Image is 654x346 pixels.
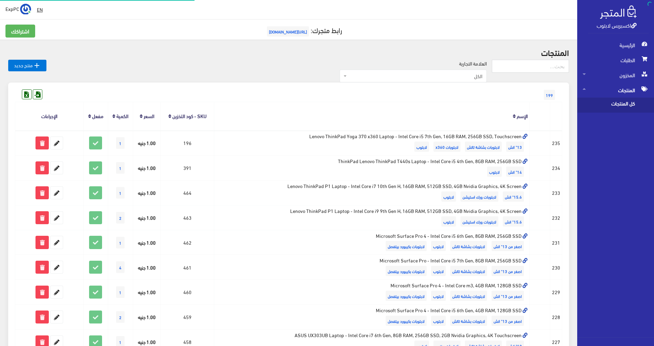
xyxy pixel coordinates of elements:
span: لابتوب [431,316,446,326]
span: الكل [348,73,482,80]
td: 464 [160,180,214,205]
span: 1 [116,187,125,199]
a: منتج جديد [8,60,46,71]
span: 15.6" انش [503,191,524,202]
span: لابتوب [441,191,456,202]
span: لابتوبات بشاشة تاتش [465,142,502,152]
a: الطلبات [577,53,654,68]
span: الطلبات [583,53,649,68]
td: 1.00 جنيه [133,130,160,155]
span: لابتوبات بكيبورد بيتفصل [386,241,427,251]
span: لابتوب [487,167,502,177]
a: الرئيسية [577,38,654,53]
span: لابتوبات بكيبورد بيتفصل [386,266,427,276]
td: 235 [550,130,562,155]
span: لابتوب [441,216,456,227]
td: Microsoft Surface Pro - Intel Core i5 7th Gen, 8GB RAM, 256GB SSD [214,255,530,280]
td: 460 [160,280,214,305]
span: المخزون [583,68,649,83]
td: 1.00 جنيه [133,230,160,255]
a: السعر [144,111,154,120]
a: الإسم [517,111,528,120]
i:  [33,61,41,70]
span: 2 [116,311,125,323]
span: لابتوبات بشاشة تاتش [450,316,487,326]
span: 4 [116,261,125,273]
a: رابط متجرك:[URL][DOMAIN_NAME] [265,24,342,36]
span: اصغر من 13" انش [492,291,524,301]
a: SKU - كود التخزين [172,111,207,120]
span: 1 [116,162,125,174]
span: لابتوب [431,241,446,251]
span: لابتوبات بشاشة تاتش [450,291,487,301]
td: 391 [160,156,214,181]
a: EN [34,3,45,16]
img: ... [20,4,31,15]
td: 1.00 جنيه [133,205,160,230]
span: 1 [116,137,125,149]
td: 233 [550,180,562,205]
span: 199 [544,90,555,100]
span: 1 [116,237,125,248]
span: لابتوبات بكيبورد بيتفصل [386,316,427,326]
h2: المنتجات [8,48,569,57]
span: 1 [116,286,125,298]
td: 459 [160,305,214,330]
td: 1.00 جنيه [133,180,160,205]
td: 234 [550,156,562,181]
a: اشتراكك [5,25,35,38]
span: لابتوبات ورك استيشن [460,216,498,227]
span: 15.6" انش [503,216,524,227]
span: لابتوبات بشاشة تاتش [450,241,487,251]
td: 463 [160,205,214,230]
span: لابتوبات بكيبورد بيتفصل [386,291,427,301]
span: اصغر من 13" انش [492,241,524,251]
span: ExpPC [5,4,19,13]
span: المنتجات [583,83,649,98]
td: Microsoft Surface Pro 4 - Intel Core i5 6th Gen, 4GB RAM, 128GB SSD [214,305,530,330]
td: 231 [550,230,562,255]
td: 228 [550,305,562,330]
span: اصغر من 13" انش [492,266,524,276]
td: ThinkPad Lenovo ThinkPad T440s Laptop - Intel Core i5 4th Gen, 8GB RAM, 256GB SSD [214,156,530,181]
td: Lenovo ThinkPad Yoga 370 x360 Laptop - Intel Core i5 7th Gen, 16GB RAM, 256GB SSD, Touchscreen [214,130,530,155]
span: لابتوبات بشاشة تاتش [450,266,487,276]
u: EN [37,5,43,14]
th: الإجراءات [15,102,84,130]
td: 1.00 جنيه [133,156,160,181]
td: Microsoft Surface Pro 4 - Intel Core m3, 4GB RAM, 128GB SSD [214,280,530,305]
td: 1.00 جنيه [133,305,160,330]
span: لابتوب [414,142,429,152]
td: 1.00 جنيه [133,255,160,280]
span: لابتوب [431,266,446,276]
span: [URL][DOMAIN_NAME] [267,26,309,37]
td: 230 [550,255,562,280]
td: 229 [550,280,562,305]
td: 1.00 جنيه [133,280,160,305]
input: بحث... [492,60,569,73]
td: 232 [550,205,562,230]
span: 2 [116,212,125,224]
a: اكسبريس لابتوب [597,20,637,30]
span: لابتوب [431,291,446,301]
span: 14" انش [506,167,524,177]
td: Lenovo ThinkPad P1 Laptop - Intel Core i7 10th Gen H, 16GB RAM, 512GB SSD, 4GB Nvidia Graphics, 4... [214,180,530,205]
span: اصغر من 13" انش [492,316,524,326]
a: المخزون [577,68,654,83]
a: ... ExpPC [5,3,31,14]
td: 462 [160,230,214,255]
a: مفعل [92,111,103,120]
span: الكل [340,70,487,83]
span: لابتوبات x360 [433,142,460,152]
a: كل المنتجات [577,98,654,113]
a: المنتجات [577,83,654,98]
span: كل المنتجات [583,98,635,113]
span: الرئيسية [583,38,649,53]
td: Microsoft Surface Pro 4 - Intel Core i5 6th Gen, 8GB RAM, 256GB SSD [214,230,530,255]
td: Lenovo ThinkPad P1 Laptop - Intel Core i9 9th Gen H, 16GB RAM, 512GB SSD, 4GB Nvidia Graphics, 4K... [214,205,530,230]
span: 13" انش [506,142,524,152]
a: الكمية [116,111,128,120]
td: 461 [160,255,214,280]
td: 196 [160,130,214,155]
span: لابتوبات ورك استيشن [460,191,498,202]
